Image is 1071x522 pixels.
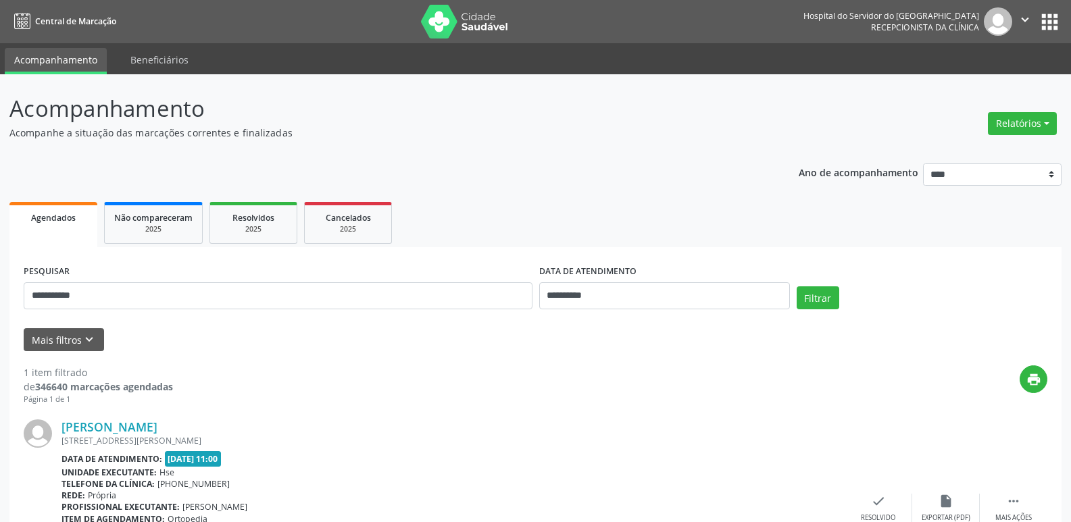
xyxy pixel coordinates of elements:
button: print [1020,365,1047,393]
strong: 346640 marcações agendadas [35,380,173,393]
img: img [24,419,52,448]
i: print [1026,372,1041,387]
p: Ano de acompanhamento [799,163,918,180]
span: Central de Marcação [35,16,116,27]
span: Agendados [31,212,76,224]
div: Hospital do Servidor do [GEOGRAPHIC_DATA] [803,10,979,22]
button: Mais filtroskeyboard_arrow_down [24,328,104,352]
span: [PHONE_NUMBER] [157,478,230,490]
div: [STREET_ADDRESS][PERSON_NAME] [61,435,845,446]
a: Acompanhamento [5,48,107,74]
a: Beneficiários [121,48,198,72]
b: Rede: [61,490,85,501]
p: Acompanhe a situação das marcações correntes e finalizadas [9,126,746,140]
div: de [24,380,173,394]
div: 2025 [314,224,382,234]
span: [PERSON_NAME] [182,501,247,513]
b: Profissional executante: [61,501,180,513]
i: keyboard_arrow_down [82,332,97,347]
button: Filtrar [797,286,839,309]
div: 2025 [220,224,287,234]
div: 2025 [114,224,193,234]
b: Telefone da clínica: [61,478,155,490]
p: Acompanhamento [9,92,746,126]
i: check [871,494,886,508]
b: Data de atendimento: [61,453,162,465]
b: Unidade executante: [61,467,157,478]
span: Hse [159,467,174,478]
a: [PERSON_NAME] [61,419,157,434]
span: Cancelados [326,212,371,224]
label: PESQUISAR [24,261,70,282]
button:  [1012,7,1038,36]
button: apps [1038,10,1062,34]
i: insert_drive_file [939,494,953,508]
button: Relatórios [988,112,1057,135]
img: img [984,7,1012,36]
span: Resolvidos [232,212,274,224]
div: Página 1 de 1 [24,394,173,405]
i:  [1006,494,1021,508]
span: [DATE] 11:00 [165,451,222,467]
span: Não compareceram [114,212,193,224]
div: 1 item filtrado [24,365,173,380]
span: Recepcionista da clínica [871,22,979,33]
a: Central de Marcação [9,10,116,32]
span: Própria [88,490,116,501]
i:  [1018,12,1032,27]
label: DATA DE ATENDIMENTO [539,261,637,282]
